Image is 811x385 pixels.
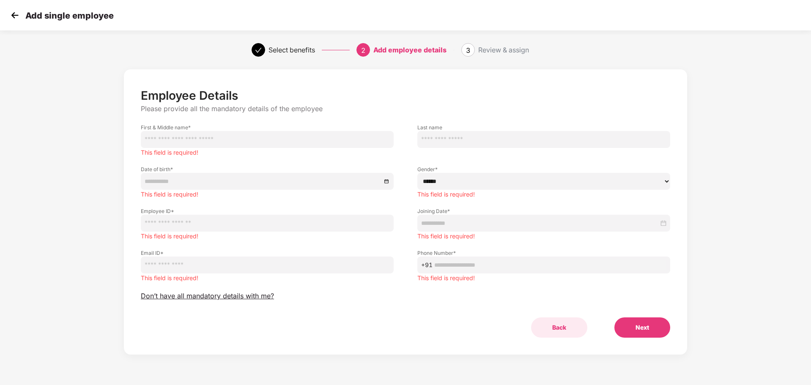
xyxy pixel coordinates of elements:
span: This field is required! [417,191,475,198]
label: Gender [417,166,670,173]
span: +91 [421,260,433,270]
span: Don’t have all mandatory details with me? [141,292,274,300]
div: Select benefits [269,43,315,57]
button: Back [531,317,587,338]
div: Review & assign [478,43,529,57]
label: Phone Number [417,249,670,257]
span: This field is required! [141,149,198,156]
label: Employee ID [141,208,394,215]
p: Add single employee [25,11,114,21]
p: Please provide all the mandatory details of the employee [141,104,670,113]
span: This field is required! [141,191,198,198]
span: 2 [361,46,365,55]
span: This field is required! [141,274,198,281]
div: Add employee details [373,43,447,57]
p: Employee Details [141,88,670,103]
span: check [255,47,262,54]
img: svg+xml;base64,PHN2ZyB4bWxucz0iaHR0cDovL3d3dy53My5vcmcvMjAwMC9zdmciIHdpZHRoPSIzMCIgaGVpZ2h0PSIzMC... [8,9,21,22]
label: Date of birth [141,166,394,173]
span: This field is required! [417,232,475,240]
label: Last name [417,124,670,131]
label: First & Middle name [141,124,394,131]
span: 3 [466,46,470,55]
button: Next [614,317,670,338]
span: This field is required! [141,232,198,240]
span: This field is required! [417,274,475,281]
label: Email ID [141,249,394,257]
label: Joining Date [417,208,670,215]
